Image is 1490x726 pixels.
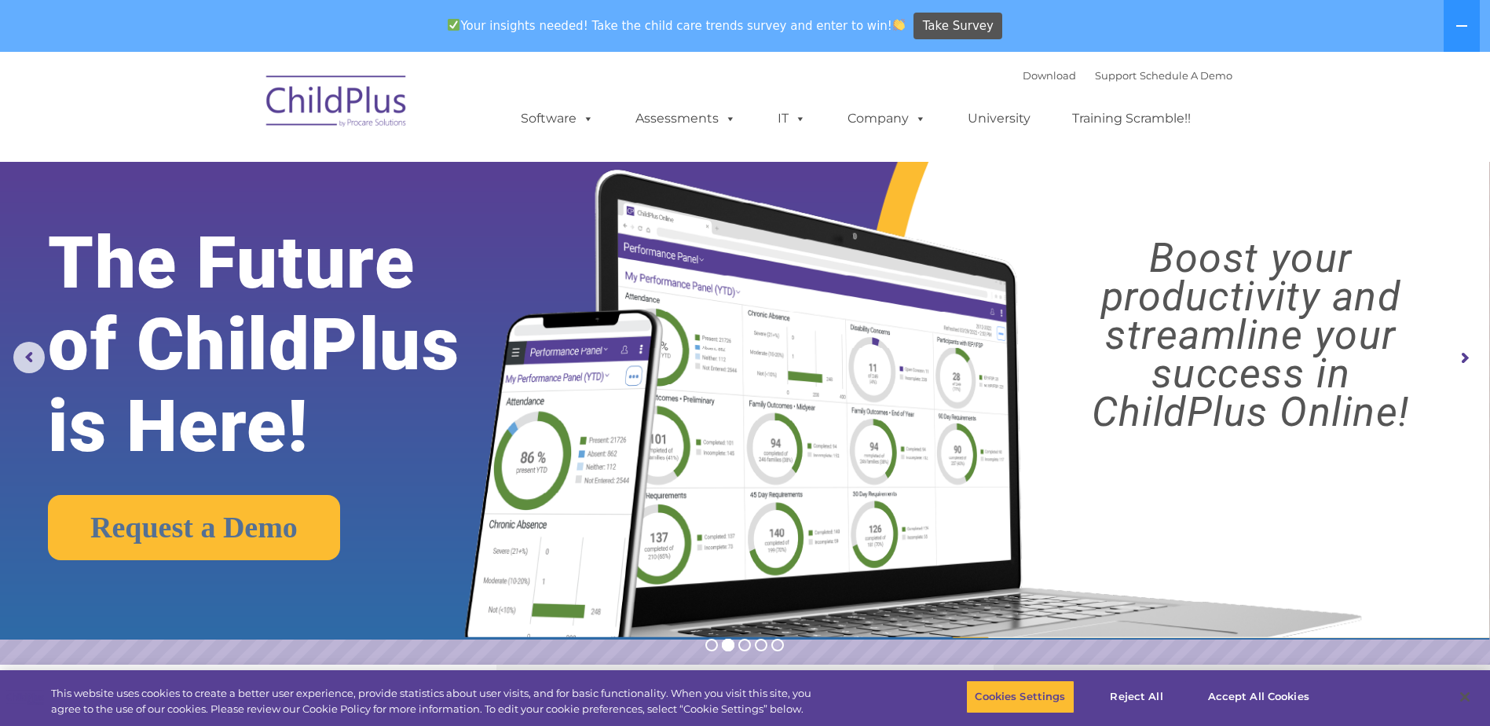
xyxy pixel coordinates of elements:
img: ✅ [448,19,459,31]
button: Accept All Cookies [1199,680,1318,713]
button: Cookies Settings [966,680,1074,713]
div: This website uses cookies to create a better user experience, provide statistics about user visit... [51,686,819,717]
span: Last name [218,104,266,115]
font: | [1023,69,1232,82]
a: Training Scramble!! [1056,103,1206,134]
a: Software [505,103,610,134]
rs-layer: Boost your productivity and streamline your success in ChildPlus Online! [1030,239,1472,431]
span: Your insights needed! Take the child care trends survey and enter to win! [441,10,912,41]
a: Company [832,103,942,134]
a: Assessments [620,103,752,134]
a: IT [762,103,822,134]
a: University [952,103,1046,134]
rs-layer: The Future of ChildPlus is Here! [48,222,524,467]
span: Take Survey [923,13,994,40]
button: Close [1448,680,1482,714]
img: 👏 [893,19,905,31]
a: Take Survey [913,13,1002,40]
img: ChildPlus by Procare Solutions [258,64,416,143]
span: Phone number [218,168,285,180]
a: Schedule A Demo [1140,69,1232,82]
a: Support [1095,69,1137,82]
a: Download [1023,69,1076,82]
a: Request a Demo [48,495,340,560]
button: Reject All [1088,680,1186,713]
